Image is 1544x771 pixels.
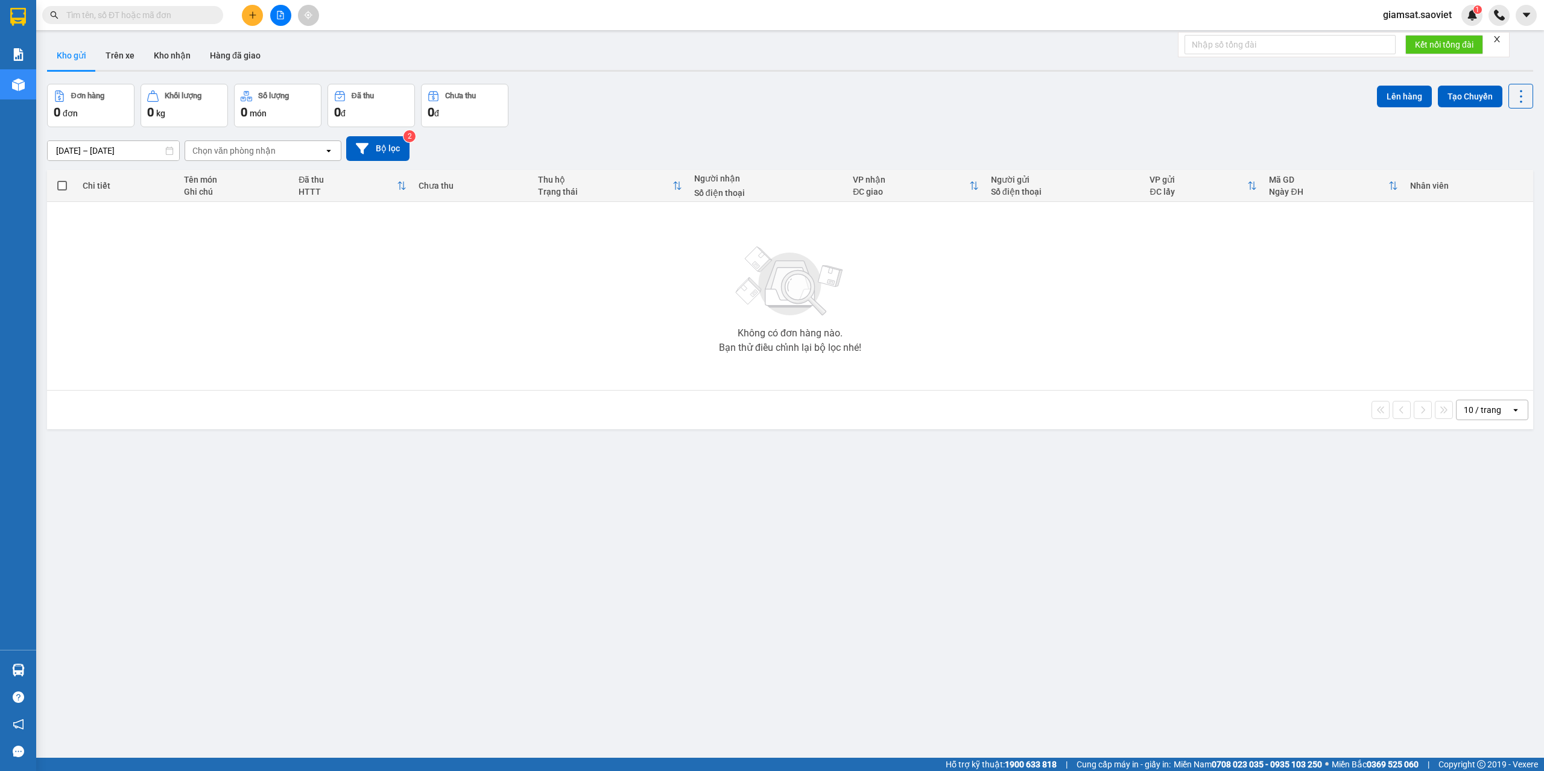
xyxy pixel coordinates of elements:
button: Đơn hàng0đơn [47,84,134,127]
div: ĐC lấy [1150,187,1247,197]
th: Toggle SortBy [847,170,985,202]
span: đơn [63,109,78,118]
span: | [1066,758,1068,771]
button: Trên xe [96,41,144,70]
th: Toggle SortBy [1263,170,1404,202]
span: notification [13,719,24,730]
span: 1 [1475,5,1479,14]
span: question-circle [13,691,24,703]
th: Toggle SortBy [1144,170,1263,202]
button: file-add [270,5,291,26]
span: đ [434,109,439,118]
button: Lên hàng [1377,86,1432,107]
span: ⚪️ [1325,762,1329,767]
span: search [50,11,59,19]
button: Đã thu0đ [327,84,415,127]
sup: 2 [403,130,416,142]
span: Cung cấp máy in - giấy in: [1077,758,1171,771]
img: logo-vxr [10,8,26,26]
button: Kết nối tổng đài [1405,35,1483,54]
span: caret-down [1521,10,1532,20]
button: Tạo Chuyến [1438,86,1502,107]
span: close [1493,35,1501,43]
span: plus [248,11,257,19]
button: aim [298,5,319,26]
img: icon-new-feature [1467,10,1478,20]
input: Tìm tên, số ĐT hoặc mã đơn [66,8,209,22]
div: Bạn thử điều chỉnh lại bộ lọc nhé! [719,343,861,353]
span: 0 [334,105,341,119]
button: Kho gửi [47,41,96,70]
div: Tên món [184,175,286,184]
div: ĐC giao [853,187,969,197]
div: Khối lượng [165,92,201,100]
span: kg [156,109,165,118]
div: HTTT [299,187,396,197]
span: 0 [54,105,60,119]
div: Chưa thu [419,181,526,190]
div: Người gửi [991,175,1138,184]
button: Số lượng0món [234,84,321,127]
div: Không có đơn hàng nào. [738,329,843,338]
svg: open [1511,405,1520,415]
button: Khối lượng0kg [141,84,228,127]
img: svg+xml;base64,PHN2ZyBjbGFzcz0ibGlzdC1wbHVnX19zdmciIHhtbG5zPSJodHRwOi8vd3d3LnczLm9yZy8yMDAwL3N2Zy... [730,239,850,324]
span: 0 [428,105,434,119]
span: Miền Nam [1174,758,1322,771]
button: caret-down [1516,5,1537,26]
div: Số điện thoại [991,187,1138,197]
span: message [13,746,24,757]
span: aim [304,11,312,19]
span: file-add [276,11,285,19]
div: Thu hộ [538,175,672,184]
div: Trạng thái [538,187,672,197]
div: Ngày ĐH [1269,187,1388,197]
input: Select a date range. [48,141,179,160]
div: Nhân viên [1410,181,1527,190]
button: plus [242,5,263,26]
img: solution-icon [12,48,25,61]
sup: 1 [1473,5,1482,14]
span: Kết nối tổng đài [1415,38,1473,51]
img: phone-icon [1494,10,1505,20]
button: Chưa thu0đ [421,84,508,127]
img: warehouse-icon [12,664,25,676]
img: warehouse-icon [12,78,25,91]
span: 0 [147,105,154,119]
button: Bộ lọc [346,136,410,161]
strong: 0369 525 060 [1367,760,1419,769]
strong: 1900 633 818 [1005,760,1057,769]
div: VP nhận [853,175,969,184]
div: 10 / trang [1464,404,1501,416]
div: Chưa thu [445,92,476,100]
div: VP gửi [1150,175,1247,184]
span: đ [341,109,346,118]
div: Đã thu [352,92,374,100]
span: giamsat.saoviet [1373,7,1461,22]
div: Ghi chú [184,187,286,197]
div: Số lượng [258,92,289,100]
div: Mã GD [1269,175,1388,184]
div: Số điện thoại [694,188,841,198]
span: 0 [241,105,247,119]
div: Người nhận [694,174,841,183]
th: Toggle SortBy [532,170,688,202]
span: copyright [1477,760,1485,769]
div: Chi tiết [83,181,172,190]
th: Toggle SortBy [293,170,412,202]
span: Hỗ trợ kỹ thuật: [946,758,1057,771]
strong: 0708 023 035 - 0935 103 250 [1212,760,1322,769]
div: Đã thu [299,175,396,184]
div: Chọn văn phòng nhận [192,145,276,157]
button: Hàng đã giao [200,41,270,70]
input: Nhập số tổng đài [1185,35,1396,54]
span: Miền Bắc [1332,758,1419,771]
span: | [1428,758,1429,771]
span: món [250,109,267,118]
svg: open [324,146,334,156]
button: Kho nhận [144,41,200,70]
div: Đơn hàng [71,92,104,100]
